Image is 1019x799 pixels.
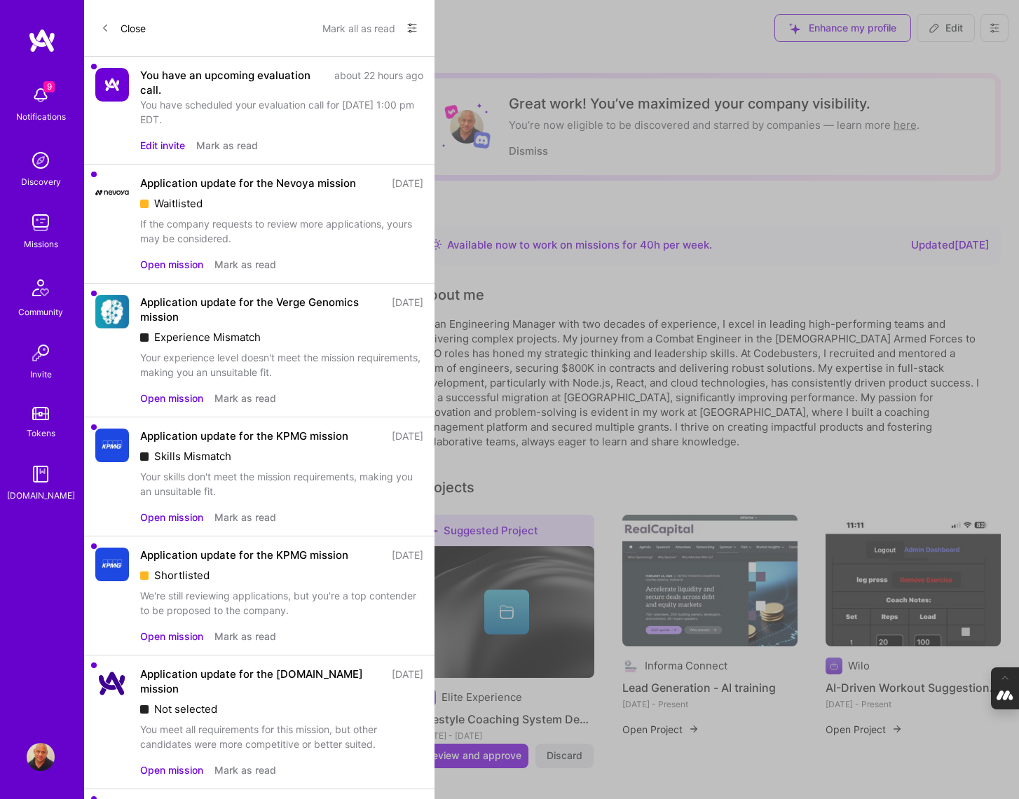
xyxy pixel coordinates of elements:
div: Not selected [140,702,423,716]
img: User Avatar [27,743,55,771]
div: Skills Mismatch [140,449,423,464]
button: Mark as read [214,510,276,524]
button: Mark all as read [322,17,395,39]
div: [DATE] [392,429,423,443]
div: [DOMAIN_NAME] [7,488,75,503]
div: You have scheduled your evaluation call for [DATE] 1:00 pm EDT. [140,97,423,127]
div: Waitlisted [140,196,423,211]
button: Mark as read [214,629,276,644]
img: discovery [27,146,55,174]
div: Missions [24,237,58,251]
div: You have an upcoming evaluation call. [140,68,326,97]
div: Application update for the KPMG mission [140,429,348,443]
button: Mark as read [214,257,276,272]
img: Company Logo [95,190,129,195]
div: Application update for the Nevoya mission [140,176,356,190]
div: [DATE] [392,667,423,696]
img: Invite [27,339,55,367]
button: Open mission [140,257,203,272]
div: Your experience level doesn't meet the mission requirements, making you an unsuitable fit. [140,350,423,380]
div: [DATE] [392,548,423,562]
div: Application update for the [DOMAIN_NAME] mission [140,667,383,696]
img: Company Logo [95,429,129,462]
img: Company Logo [95,295,129,328]
div: about 22 hours ago [334,68,423,97]
div: Shortlisted [140,568,423,583]
button: Mark as read [196,138,258,153]
div: Discovery [21,174,61,189]
button: Open mission [140,763,203,777]
button: Mark as read [214,391,276,405]
img: Company Logo [95,667,129,700]
div: Experience Mismatch [140,330,423,345]
img: Company Logo [95,68,129,102]
div: [DATE] [392,176,423,190]
button: Open mission [140,629,203,644]
button: Open mission [140,391,203,405]
img: Community [24,271,57,305]
div: Invite [30,367,52,382]
div: [DATE] [392,295,423,324]
button: Edit invite [140,138,185,153]
div: Application update for the Verge Genomics mission [140,295,383,324]
button: Mark as read [214,763,276,777]
a: User Avatar [23,743,58,771]
div: Community [18,305,63,319]
button: Close [101,17,146,39]
img: Company Logo [95,548,129,581]
div: Your skills don't meet the mission requirements, making you an unsuitable fit. [140,469,423,499]
button: Open mission [140,510,203,524]
img: guide book [27,460,55,488]
div: We're still reviewing applications, but you're a top contender to be proposed to the company. [140,588,423,618]
div: Tokens [27,426,55,440]
div: If the company requests to review more applications, yours may be considered. [140,216,423,246]
img: logo [28,28,56,53]
img: teamwork [27,209,55,237]
img: tokens [32,407,49,420]
div: You meet all requirements for this mission, but other candidates were more competitive or better ... [140,722,423,751]
div: Application update for the KPMG mission [140,548,348,562]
